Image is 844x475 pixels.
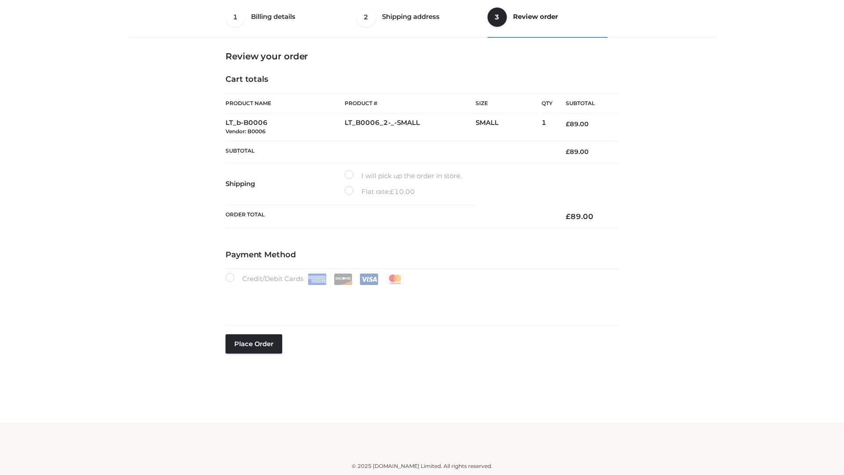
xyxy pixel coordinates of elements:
h3: Review your order [226,51,618,62]
button: Place order [226,334,282,354]
iframe: Secure payment input frame [224,283,617,315]
span: £ [566,212,571,221]
label: Credit/Debit Cards [226,273,405,285]
img: Visa [360,274,378,285]
span: £ [566,148,570,156]
td: SMALL [476,113,542,141]
bdi: 89.00 [566,148,589,156]
th: Product # [345,93,476,113]
th: Size [476,94,537,113]
div: © 2025 [DOMAIN_NAME] Limited. All rights reserved. [131,462,713,471]
th: Product Name [226,93,345,113]
label: I will pick up the order in store. [345,170,462,182]
bdi: 89.00 [566,120,589,128]
bdi: 10.00 [390,187,415,196]
small: Vendor: B0006 [226,128,266,135]
img: Mastercard [386,274,404,285]
th: Subtotal [553,94,618,113]
span: £ [566,120,570,128]
th: Subtotal [226,141,553,162]
bdi: 89.00 [566,212,593,221]
td: LT_b-B0006 [226,113,345,141]
th: Shipping [226,163,345,205]
h4: Payment Method [226,250,618,260]
td: 1 [542,113,553,141]
img: Discover [334,274,353,285]
h4: Cart totals [226,75,618,84]
th: Order Total [226,205,553,228]
span: £ [390,187,394,196]
label: Flat rate: [345,186,415,197]
img: Amex [308,274,327,285]
th: Qty [542,93,553,113]
td: LT_B0006_2-_-SMALL [345,113,476,141]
